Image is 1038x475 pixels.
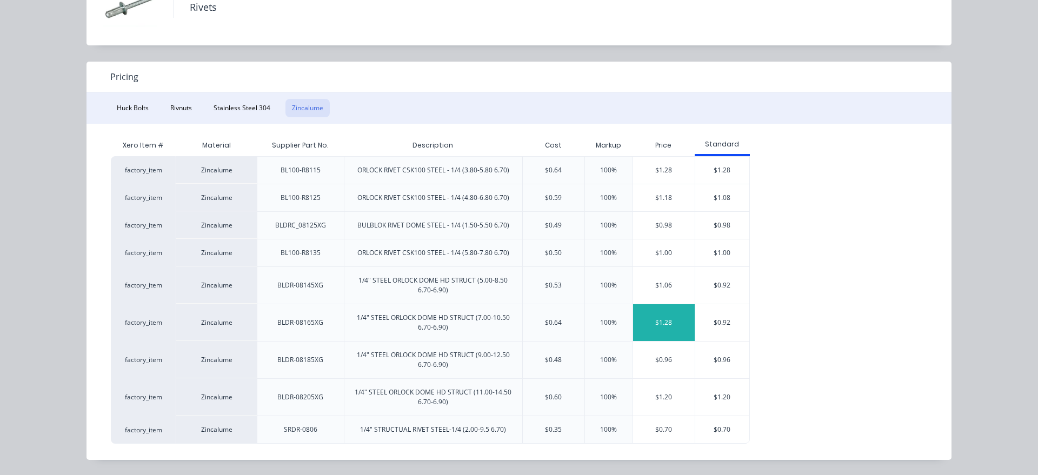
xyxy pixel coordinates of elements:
div: BLDR-08205XG [277,392,323,402]
div: Zincalume [176,184,257,211]
div: BL100-R8115 [281,165,321,175]
div: BLDR-08165XG [277,318,323,327]
div: Supplier Part No. [263,132,337,159]
div: $1.00 [633,239,695,266]
div: ORLOCK RIVET CSK100 STEEL - 1/4 (3.80-5.80 6.70) [357,165,509,175]
div: 1/4" STEEL ORLOCK DOME HD STRUCT (7.00-10.50 6.70-6.90) [353,313,514,332]
div: factory_item [111,304,176,341]
button: Huck Bolts [110,99,155,117]
div: BL100-R8135 [281,248,321,258]
div: factory_item [111,211,176,239]
div: $0.96 [633,342,695,378]
div: $0.49 [545,220,562,230]
div: ORLOCK RIVET CSK100 STEEL - 1/4 (5.80-7.80 6.70) [357,248,509,258]
div: $1.18 [633,184,695,211]
div: $0.96 [695,342,749,378]
div: 1/4" STEEL ORLOCK DOME HD STRUCT (5.00-8.50 6.70-6.90) [353,276,514,295]
div: BULBLOK RIVET DOME STEEL - 1/4 (1.50-5.50 6.70) [357,220,509,230]
div: SRDR-0806 [284,425,317,434]
div: 1/4" STEEL ORLOCK DOME HD STRUCT (9.00-12.50 6.70-6.90) [353,350,514,370]
div: factory_item [111,184,176,211]
div: factory_item [111,156,176,184]
div: factory_item [111,266,176,304]
div: BLDRC_08125XG [275,220,326,230]
div: 100% [600,220,617,230]
div: $1.20 [695,379,749,416]
div: $1.28 [633,157,695,184]
div: $1.28 [695,157,749,184]
div: Price [633,135,695,156]
div: Standard [695,139,750,149]
div: $1.00 [695,239,749,266]
div: $0.48 [545,355,562,365]
div: $0.70 [695,416,749,443]
div: 100% [600,425,617,434]
div: factory_item [111,239,176,266]
div: Zincalume [176,416,257,444]
button: Rivnuts [164,99,198,117]
div: Xero Item # [111,135,176,156]
div: $0.35 [545,425,562,434]
div: Material [176,135,257,156]
div: ORLOCK RIVET CSK100 STEEL - 1/4 (4.80-6.80 6.70) [357,193,509,203]
div: $1.08 [695,184,749,211]
div: $0.92 [695,267,749,304]
div: $1.06 [633,267,695,304]
div: 100% [600,165,617,175]
div: 100% [600,248,617,258]
div: factory_item [111,378,176,416]
div: Zincalume [176,211,257,239]
div: 1/4" STEEL ORLOCK DOME HD STRUCT (11.00-14.50 6.70-6.90) [353,387,514,407]
div: Description [404,132,462,159]
div: BLDR-08185XG [277,355,323,365]
div: Markup [584,135,633,156]
div: 1/4" STRUCTUAL RIVET STEEL-1/4 (2.00-9.5 6.70) [360,425,506,434]
div: Cost [522,135,584,156]
div: Zincalume [176,378,257,416]
div: $1.28 [633,304,695,341]
div: factory_item [111,341,176,378]
div: factory_item [111,416,176,444]
div: Zincalume [176,156,257,184]
div: BL100-R8125 [281,193,321,203]
div: $0.64 [545,318,562,327]
div: Zincalume [176,239,257,266]
div: 100% [600,392,617,402]
div: $0.92 [695,304,749,341]
div: $0.59 [545,193,562,203]
div: 100% [600,193,617,203]
div: $0.64 [545,165,562,175]
div: $1.20 [633,379,695,416]
div: $0.60 [545,392,562,402]
div: Zincalume [176,341,257,378]
div: $0.50 [545,248,562,258]
div: 100% [600,355,617,365]
div: $0.98 [633,212,695,239]
button: Zincalume [285,99,330,117]
span: Pricing [110,70,138,83]
div: $0.53 [545,280,562,290]
div: 100% [600,280,617,290]
div: 100% [600,318,617,327]
div: Zincalume [176,304,257,341]
div: Zincalume [176,266,257,304]
div: $0.98 [695,212,749,239]
div: BLDR-08145XG [277,280,323,290]
button: Stainless Steel 304 [207,99,277,117]
div: $0.70 [633,416,695,443]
